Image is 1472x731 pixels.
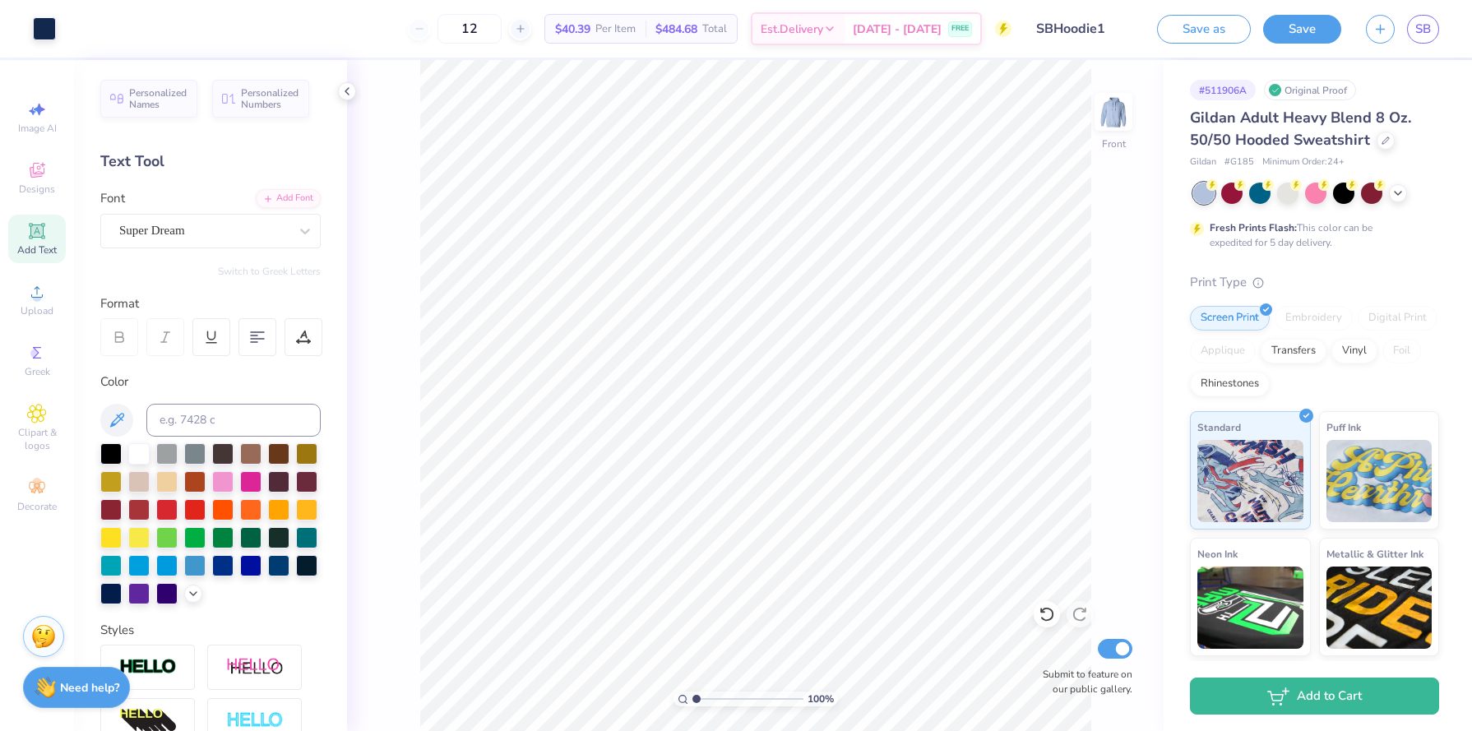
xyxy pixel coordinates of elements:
[761,21,823,38] span: Est. Delivery
[595,21,636,38] span: Per Item
[1197,419,1241,436] span: Standard
[226,711,284,730] img: Negative Space
[100,150,321,173] div: Text Tool
[1190,372,1270,396] div: Rhinestones
[1197,545,1238,562] span: Neon Ink
[1197,567,1303,649] img: Neon Ink
[1190,155,1216,169] span: Gildan
[1415,20,1431,39] span: SB
[1264,80,1356,100] div: Original Proof
[100,621,321,640] div: Styles
[226,657,284,678] img: Shadow
[1382,339,1421,363] div: Foil
[1210,220,1412,250] div: This color can be expedited for 5 day delivery.
[1326,419,1361,436] span: Puff Ink
[1275,306,1353,331] div: Embroidery
[1326,440,1433,522] img: Puff Ink
[1261,339,1326,363] div: Transfers
[1102,136,1126,151] div: Front
[853,21,942,38] span: [DATE] - [DATE]
[1190,273,1439,292] div: Print Type
[100,294,322,313] div: Format
[1262,155,1345,169] span: Minimum Order: 24 +
[21,304,53,317] span: Upload
[218,265,321,278] button: Switch to Greek Letters
[119,658,177,677] img: Stroke
[555,21,590,38] span: $40.39
[1326,567,1433,649] img: Metallic & Glitter Ink
[100,372,321,391] div: Color
[1263,15,1341,44] button: Save
[437,14,502,44] input: – –
[17,243,57,257] span: Add Text
[1197,440,1303,522] img: Standard
[146,404,321,437] input: e.g. 7428 c
[1210,221,1297,234] strong: Fresh Prints Flash:
[1157,15,1251,44] button: Save as
[1097,95,1130,128] img: Front
[1190,339,1256,363] div: Applique
[951,23,969,35] span: FREE
[1358,306,1437,331] div: Digital Print
[17,500,57,513] span: Decorate
[1190,80,1256,100] div: # 511906A
[1024,12,1145,45] input: Untitled Design
[1224,155,1254,169] span: # G185
[1331,339,1377,363] div: Vinyl
[241,87,299,110] span: Personalized Numbers
[1190,306,1270,331] div: Screen Print
[1034,667,1132,696] label: Submit to feature on our public gallery.
[100,189,125,208] label: Font
[1190,108,1411,150] span: Gildan Adult Heavy Blend 8 Oz. 50/50 Hooded Sweatshirt
[1407,15,1439,44] a: SB
[1190,678,1439,715] button: Add to Cart
[256,189,321,208] div: Add Font
[129,87,187,110] span: Personalized Names
[60,680,119,696] strong: Need help?
[808,692,834,706] span: 100 %
[655,21,697,38] span: $484.68
[1326,545,1423,562] span: Metallic & Glitter Ink
[702,21,727,38] span: Total
[18,122,57,135] span: Image AI
[25,365,50,378] span: Greek
[19,183,55,196] span: Designs
[8,426,66,452] span: Clipart & logos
